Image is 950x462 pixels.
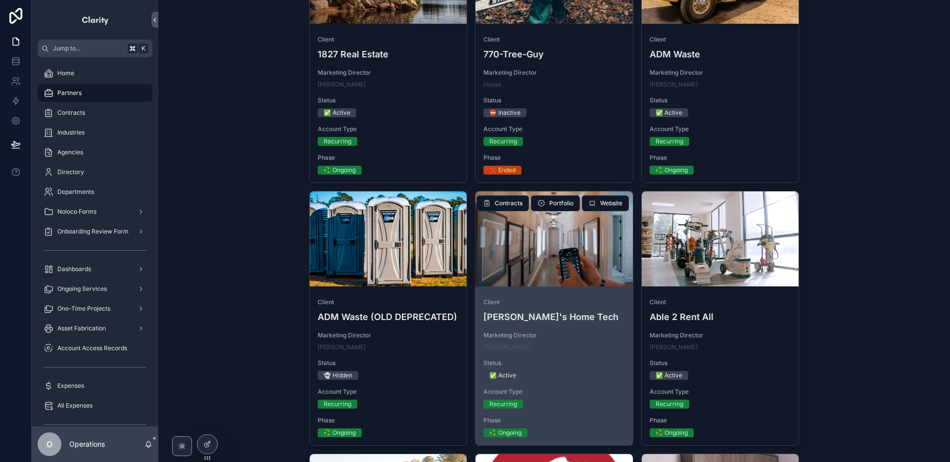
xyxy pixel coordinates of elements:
span: Onboarding Review Form [57,228,129,235]
div: ✅ Active [656,108,682,117]
span: Account Type [483,388,625,396]
span: Account Type [483,125,625,133]
button: Portfolio [531,195,580,211]
span: Contracts [57,109,85,117]
button: Website [582,195,629,211]
div: ♻️ Ongoing [324,166,356,175]
span: Asset Fabrication [57,324,106,332]
div: Recurring [656,400,683,409]
span: Client [483,298,625,306]
h4: ADM Waste [650,47,791,61]
div: Recurring [489,137,517,146]
button: Jump to...K [38,40,152,57]
div: ♻️ Ongoing [489,428,522,437]
span: Noloco Forms [57,208,96,216]
span: K [140,45,147,52]
div: Aarons.webp [475,191,633,286]
span: Phase [650,154,791,162]
span: Client [483,36,625,44]
span: Jump to... [53,45,124,52]
span: Phase [483,416,625,424]
span: Client [650,36,791,44]
span: Contracts [495,199,522,207]
div: able-Cropped.webp [642,191,799,286]
a: Ongoing Services [38,280,152,298]
span: Account Type [650,388,791,396]
a: Home [38,64,152,82]
span: Account Type [318,125,459,133]
div: Recurring [489,400,517,409]
a: Directory [38,163,152,181]
span: Status [483,359,625,367]
a: House [483,81,501,89]
span: Phase [318,154,459,162]
span: Phase [650,416,791,424]
span: Marketing Director [483,331,625,339]
a: [PERSON_NAME] [650,81,698,89]
h4: ADM Waste (OLD DEPRECATED) [318,310,459,323]
span: Expenses [57,382,84,390]
a: Departments [38,183,152,201]
a: [PERSON_NAME] [318,343,366,351]
span: Marketing Director [650,331,791,339]
h4: 770-Tree-Guy [483,47,625,61]
h4: Able 2 Rent All [650,310,791,323]
div: ⛔ Inactive [489,108,521,117]
a: Expenses [38,377,152,395]
span: Client [650,298,791,306]
div: Recurring [324,137,351,146]
span: Account Access Records [57,344,127,352]
span: O [47,438,52,450]
a: Client[PERSON_NAME]'s Home TechMarketing Director[PERSON_NAME]Status✅ ActiveAccount TypeRecurring... [475,191,633,446]
span: Client [318,36,459,44]
img: App logo [81,12,109,28]
span: Agencies [57,148,83,156]
a: [PERSON_NAME] [650,343,698,351]
span: Dashboards [57,265,91,273]
p: Operations [69,439,105,449]
span: Status [650,359,791,367]
span: Portfolio [549,199,573,207]
span: Status [318,359,459,367]
span: Departments [57,188,94,196]
span: Phase [318,416,459,424]
button: Contracts [476,195,529,211]
div: ✅ Active [656,371,682,380]
a: [PERSON_NAME] [483,343,531,351]
span: Industries [57,129,85,137]
span: All Expenses [57,402,93,410]
div: DSC05378-_1_.webp [310,191,467,286]
span: Phase [483,154,625,162]
div: ♻️ Ongoing [324,428,356,437]
h4: [PERSON_NAME]'s Home Tech [483,310,625,323]
a: Noloco Forms [38,203,152,221]
a: ClientAble 2 Rent AllMarketing Director[PERSON_NAME]Status✅ ActiveAccount TypeRecurringPhase♻️ On... [641,191,800,446]
a: ClientADM Waste (OLD DEPRECATED)Marketing Director[PERSON_NAME]Status👻 HiddenAccount TypeRecurrin... [309,191,468,446]
span: Marketing Director [318,69,459,77]
a: [PERSON_NAME] [318,81,366,89]
span: Status [483,96,625,104]
span: Website [600,199,622,207]
a: Dashboards [38,260,152,278]
div: Recurring [656,137,683,146]
div: ♻️ Ongoing [656,166,688,175]
div: scrollable content [32,57,158,426]
a: Industries [38,124,152,141]
h4: 1827 Real Estate [318,47,459,61]
a: All Expenses [38,397,152,415]
span: Ongoing Services [57,285,107,293]
span: Client [318,298,459,306]
span: One-Time Projects [57,305,110,313]
span: Partners [57,89,82,97]
span: Account Type [650,125,791,133]
a: Contracts [38,104,152,122]
div: 👻 Hidden [324,371,352,380]
a: Asset Fabrication [38,320,152,337]
div: Recurring [324,400,351,409]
